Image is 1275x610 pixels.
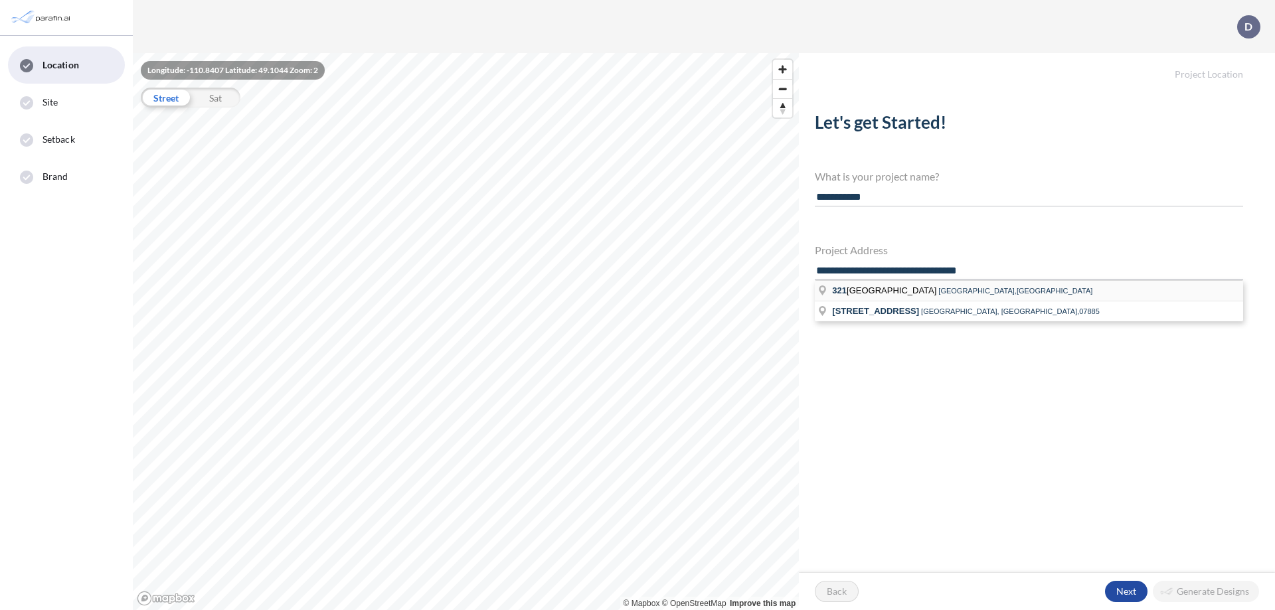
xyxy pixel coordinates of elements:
p: D [1244,21,1252,33]
h4: Project Address [815,244,1243,256]
canvas: Map [133,53,799,610]
div: Street [141,88,191,108]
span: Site [42,96,58,109]
span: [STREET_ADDRESS] [832,306,919,316]
img: Parafin [10,5,74,30]
span: 321 [832,285,847,295]
p: Next [1116,585,1136,598]
a: Improve this map [730,599,796,608]
h2: Let's get Started! [815,112,1243,138]
span: Zoom out [773,80,792,98]
span: Brand [42,170,68,183]
h4: What is your project name? [815,170,1243,183]
button: Next [1105,581,1147,602]
button: Reset bearing to north [773,98,792,117]
a: Mapbox homepage [137,591,195,606]
div: Sat [191,88,240,108]
button: Zoom in [773,60,792,79]
span: Setback [42,133,75,146]
span: Location [42,58,79,72]
button: Zoom out [773,79,792,98]
span: [GEOGRAPHIC_DATA], [GEOGRAPHIC_DATA],07885 [921,307,1100,315]
h5: Project Location [799,53,1275,80]
a: Mapbox [624,599,660,608]
span: Reset bearing to north [773,99,792,117]
div: Longitude: -110.8407 Latitude: 49.1044 Zoom: 2 [141,61,325,80]
span: [GEOGRAPHIC_DATA] [832,285,938,295]
span: [GEOGRAPHIC_DATA],[GEOGRAPHIC_DATA] [938,287,1092,295]
a: OpenStreetMap [662,599,726,608]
